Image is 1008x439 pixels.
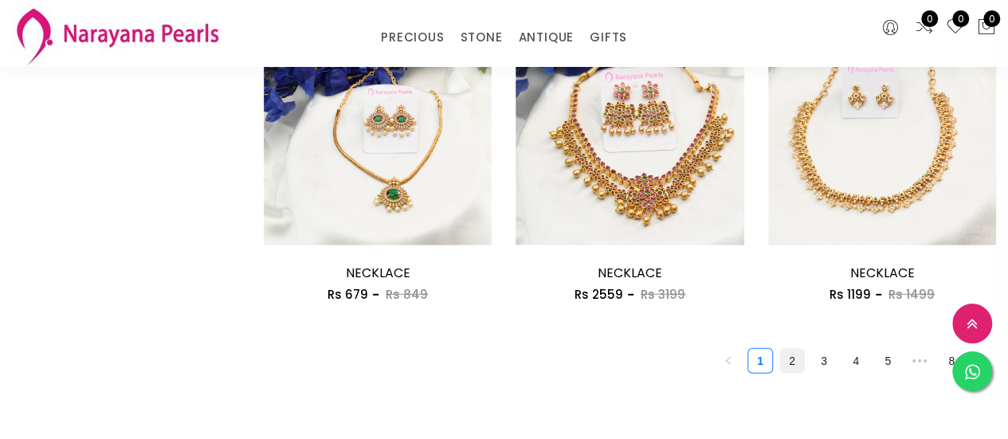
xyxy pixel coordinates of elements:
[779,348,805,374] li: 2
[875,348,900,374] li: 5
[747,348,773,374] li: 1
[830,286,871,303] span: Rs 1199
[939,348,964,374] li: 8
[460,25,502,49] a: STONE
[716,348,741,374] button: left
[844,349,868,373] a: 4
[971,348,996,374] button: right
[590,25,627,49] a: GIFTS
[843,348,869,374] li: 4
[849,264,914,282] a: NECKLACE
[888,286,935,303] span: Rs 1499
[641,286,685,303] span: Rs 3199
[716,348,741,374] li: Previous Page
[983,10,1000,27] span: 0
[780,349,804,373] a: 2
[971,348,996,374] li: Next Page
[907,348,932,374] span: •••
[346,264,410,282] a: NECKLACE
[876,349,900,373] a: 5
[907,348,932,374] li: Next 5 Pages
[939,349,963,373] a: 8
[952,10,969,27] span: 0
[811,348,837,374] li: 3
[518,25,574,49] a: ANTIQUE
[575,286,623,303] span: Rs 2559
[915,18,934,38] a: 0
[946,18,965,38] a: 0
[748,349,772,373] a: 1
[328,286,368,303] span: Rs 679
[812,349,836,373] a: 3
[386,286,428,303] span: Rs 849
[724,356,733,366] span: left
[921,10,938,27] span: 0
[598,264,662,282] a: NECKLACE
[381,25,444,49] a: PRECIOUS
[977,18,996,38] button: 0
